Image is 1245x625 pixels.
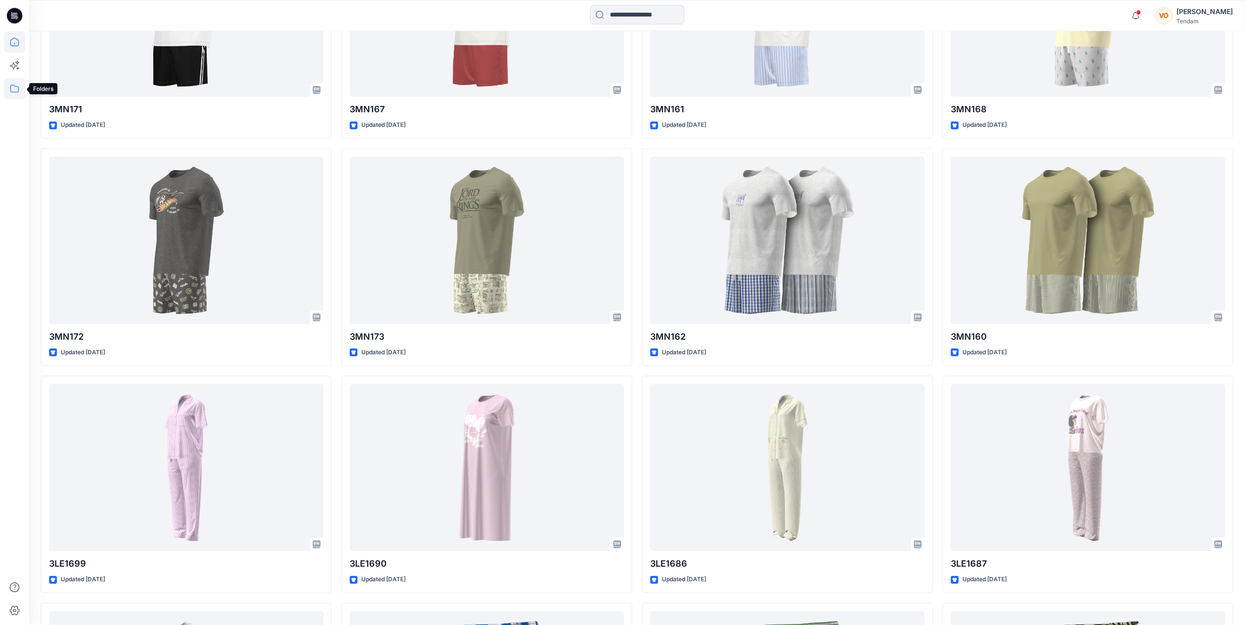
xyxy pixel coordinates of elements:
p: Updated [DATE] [361,347,406,358]
div: [PERSON_NAME] [1176,6,1233,17]
a: 3LE1699 [49,384,323,552]
p: 3MN168 [951,103,1225,116]
p: Updated [DATE] [361,120,406,130]
p: Updated [DATE] [962,574,1007,585]
p: 3MN173 [350,330,624,344]
p: 3LE1690 [350,557,624,571]
p: 3MN171 [49,103,323,116]
p: Updated [DATE] [962,347,1007,358]
p: 3MN160 [951,330,1225,344]
p: 3LE1686 [650,557,925,571]
p: Updated [DATE] [662,574,706,585]
p: 3MN172 [49,330,323,344]
p: 3MN167 [350,103,624,116]
div: Tendam [1176,17,1233,25]
p: Updated [DATE] [962,120,1007,130]
p: Updated [DATE] [662,347,706,358]
p: Updated [DATE] [361,574,406,585]
p: 3MN161 [650,103,925,116]
p: Updated [DATE] [61,347,105,358]
a: 3MN162 [650,156,925,324]
p: Updated [DATE] [61,120,105,130]
a: 3MN173 [350,156,624,324]
p: Updated [DATE] [662,120,706,130]
p: 3LE1699 [49,557,323,571]
p: 3MN162 [650,330,925,344]
a: 3LE1686 [650,384,925,552]
p: Updated [DATE] [61,574,105,585]
p: 3LE1687 [951,557,1225,571]
a: 3MN172 [49,156,323,324]
div: VO [1155,7,1173,24]
a: 3MN160 [951,156,1225,324]
a: 3LE1687 [951,384,1225,552]
a: 3LE1690 [350,384,624,552]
